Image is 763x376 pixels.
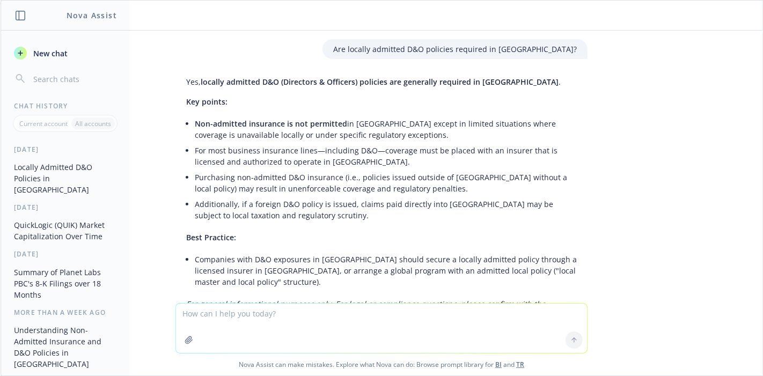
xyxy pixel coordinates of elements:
div: Chat History [1,101,129,110]
span: Key points: [186,97,228,107]
div: More than a week ago [1,308,129,317]
li: in [GEOGRAPHIC_DATA] except in limited situations where coverage is unavailable locally or under ... [195,116,577,143]
em: For general informational purposes only. For legal or compliance questions, please confirm with t... [186,299,546,320]
div: [DATE] [1,203,129,212]
p: All accounts [75,119,111,128]
span: Non-admitted insurance is not permitted [195,119,347,129]
button: Summary of Planet Labs PBC's 8-K Filings over 18 Months [10,263,121,304]
a: BI [495,360,502,369]
p: Current account [19,119,68,128]
p: Yes, . [186,76,577,87]
span: Best Practice: [186,232,236,242]
input: Search chats [31,71,116,86]
li: Purchasing non-admitted D&O insurance (i.e., policies issued outside of [GEOGRAPHIC_DATA] without... [195,169,577,196]
li: Companies with D&O exposures in [GEOGRAPHIC_DATA] should secure a locally admitted policy through... [195,252,577,290]
button: Locally Admitted D&O Policies in [GEOGRAPHIC_DATA] [10,158,121,198]
p: Are locally admitted D&O policies required in [GEOGRAPHIC_DATA]? [333,43,577,55]
a: TR [516,360,524,369]
span: New chat [31,48,68,59]
button: New chat [10,43,121,63]
span: Nova Assist can make mistakes. Explore what Nova can do: Browse prompt library for and [5,353,758,375]
li: Additionally, if a foreign D&O policy is issued, claims paid directly into [GEOGRAPHIC_DATA] may ... [195,196,577,223]
span: locally admitted D&O (Directors & Officers) policies are generally required in [GEOGRAPHIC_DATA] [201,77,559,87]
button: Understanding Non-Admitted Insurance and D&O Policies in [GEOGRAPHIC_DATA] [10,321,121,373]
div: [DATE] [1,145,129,154]
h1: Nova Assist [67,10,117,21]
li: For most business insurance lines—including D&O—coverage must be placed with an insurer that is l... [195,143,577,169]
button: QuickLogic (QUIK) Market Capitalization Over Time [10,216,121,245]
div: [DATE] [1,249,129,259]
